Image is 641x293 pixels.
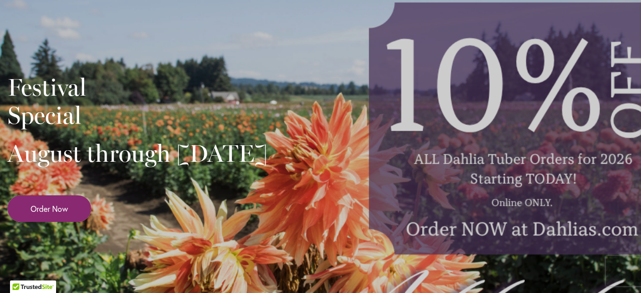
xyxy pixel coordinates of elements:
h2: August through [DATE] [8,139,267,167]
h2: Festival Special [8,73,267,129]
span: Order Now [31,203,68,214]
a: Order Now [8,195,91,222]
